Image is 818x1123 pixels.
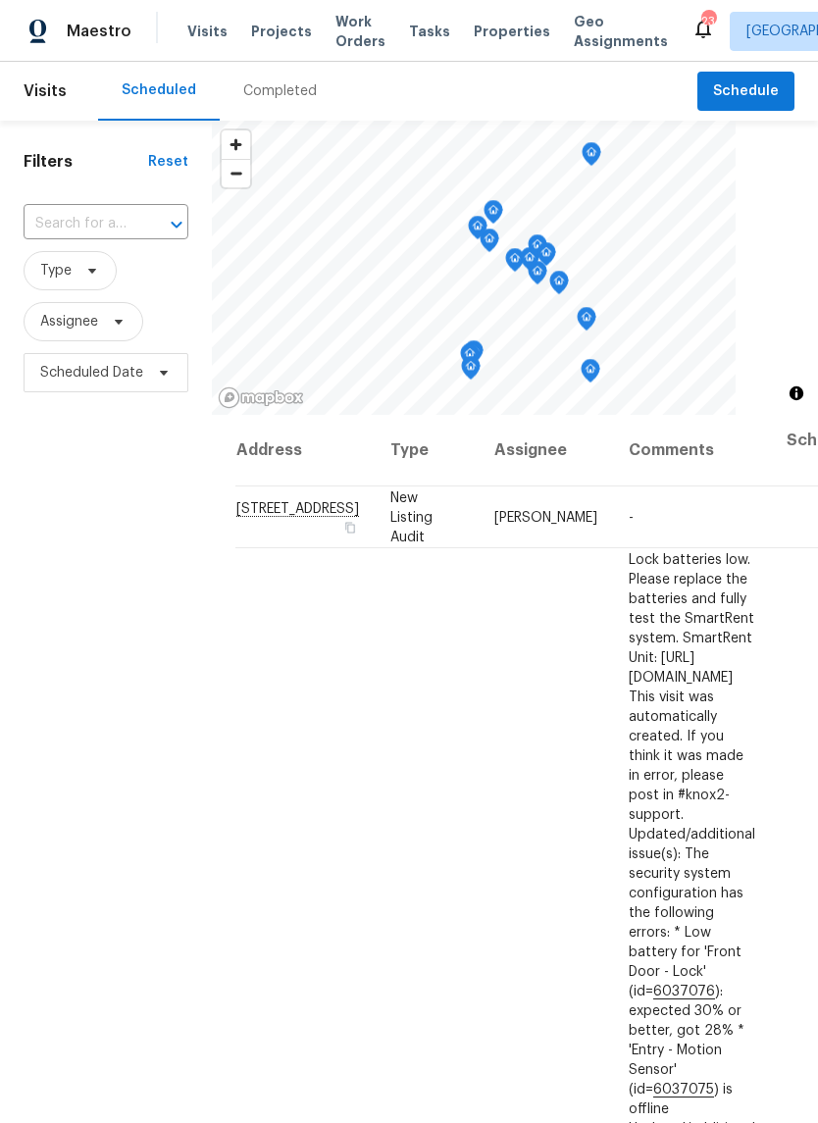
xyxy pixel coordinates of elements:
[24,152,148,172] h1: Filters
[791,383,802,404] span: Toggle attribution
[341,518,359,536] button: Copy Address
[243,81,317,101] div: Completed
[494,510,597,524] span: [PERSON_NAME]
[40,261,72,281] span: Type
[222,130,250,159] button: Zoom in
[613,415,771,486] th: Comments
[582,142,601,173] div: Map marker
[468,216,487,246] div: Map marker
[528,234,547,265] div: Map marker
[218,386,304,409] a: Mapbox homepage
[464,340,484,371] div: Map marker
[409,25,450,38] span: Tasks
[390,490,433,543] span: New Listing Audit
[251,22,312,41] span: Projects
[222,160,250,187] span: Zoom out
[40,363,143,383] span: Scheduled Date
[235,415,375,486] th: Address
[520,247,539,278] div: Map marker
[505,248,525,279] div: Map marker
[581,359,600,389] div: Map marker
[537,242,556,273] div: Map marker
[375,415,479,486] th: Type
[701,12,715,31] div: 23
[67,22,131,41] span: Maestro
[479,415,613,486] th: Assignee
[484,200,503,230] div: Map marker
[24,70,67,113] span: Visits
[697,72,794,112] button: Schedule
[212,121,736,415] canvas: Map
[713,79,779,104] span: Schedule
[461,356,481,386] div: Map marker
[474,22,550,41] span: Properties
[460,343,480,374] div: Map marker
[549,271,569,301] div: Map marker
[187,22,228,41] span: Visits
[163,211,190,238] button: Open
[785,382,808,405] button: Toggle attribution
[574,12,668,51] span: Geo Assignments
[335,12,385,51] span: Work Orders
[629,510,634,524] span: -
[222,159,250,187] button: Zoom out
[480,229,499,259] div: Map marker
[577,307,596,337] div: Map marker
[40,312,98,332] span: Assignee
[24,209,133,239] input: Search for an address...
[148,152,188,172] div: Reset
[122,80,196,100] div: Scheduled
